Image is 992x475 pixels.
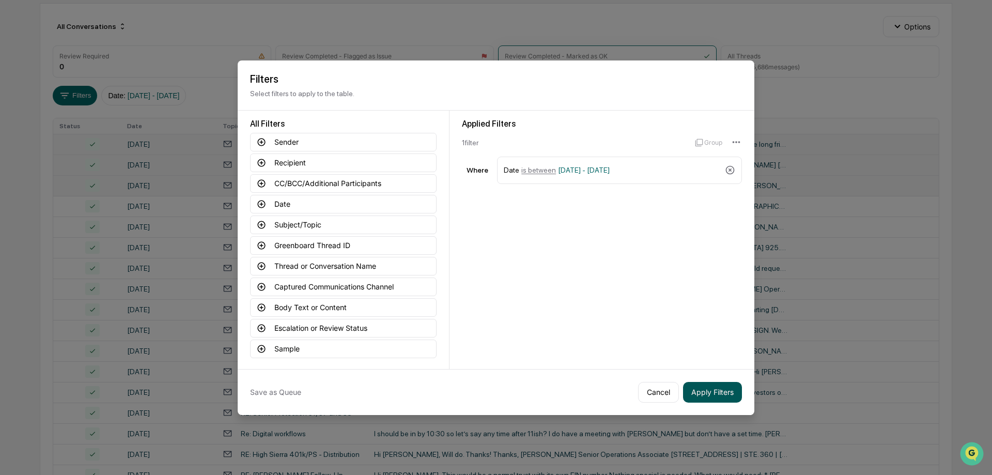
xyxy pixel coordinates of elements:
div: 🖐️ [10,212,19,221]
div: 🔎 [10,232,19,240]
button: Cancel [638,382,679,403]
span: [DATE] [91,168,113,177]
button: Recipient [250,154,437,172]
p: Select filters to apply to the table. [250,89,742,98]
a: Powered byPylon [73,256,125,264]
button: Captured Communications Channel [250,278,437,296]
button: Thread or Conversation Name [250,257,437,275]
div: All Filters [250,119,437,129]
button: Sample [250,340,437,358]
button: Body Text or Content [250,298,437,317]
button: Greenboard Thread ID [250,236,437,255]
span: [PERSON_NAME] [32,168,84,177]
img: Patti Mullin [10,159,27,175]
p: How can we help? [10,22,188,38]
span: Preclearance [21,211,67,222]
span: [PERSON_NAME] [32,141,84,149]
div: 1 filter [462,139,687,147]
span: is between [521,166,556,174]
div: 🗄️ [75,212,83,221]
span: [DATE] - [DATE] [558,166,610,174]
img: Jack Rasmussen [10,131,27,147]
span: [DATE] [91,141,113,149]
iframe: Open customer support [959,441,987,469]
span: Attestations [85,211,128,222]
div: Start new chat [47,79,169,89]
button: Group [695,134,722,151]
span: • [86,141,89,149]
span: Pylon [103,256,125,264]
img: 8933085812038_c878075ebb4cc5468115_72.jpg [22,79,40,98]
span: • [86,168,89,177]
button: Subject/Topic [250,216,437,234]
div: We're available if you need us! [47,89,142,98]
a: 🗄️Attestations [71,207,132,226]
button: Escalation or Review Status [250,319,437,338]
div: Date [504,161,721,179]
img: 1746055101610-c473b297-6a78-478c-a979-82029cc54cd1 [10,79,29,98]
button: CC/BCC/Additional Participants [250,174,437,193]
button: Date [250,195,437,213]
a: 🔎Data Lookup [6,227,69,246]
h2: Filters [250,73,742,85]
button: Sender [250,133,437,151]
button: Start new chat [176,82,188,95]
div: Where [462,166,493,174]
div: Past conversations [10,115,69,123]
button: See all [160,113,188,125]
button: Save as Queue [250,382,301,403]
div: Applied Filters [462,119,742,129]
span: Data Lookup [21,231,65,241]
img: 1746055101610-c473b297-6a78-478c-a979-82029cc54cd1 [21,141,29,149]
button: Apply Filters [683,382,742,403]
a: 🖐️Preclearance [6,207,71,226]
